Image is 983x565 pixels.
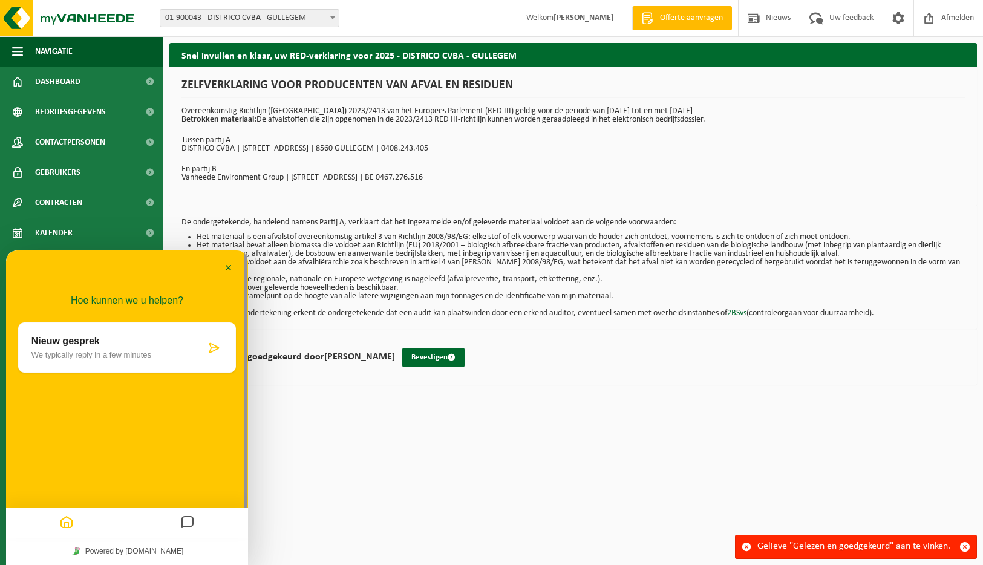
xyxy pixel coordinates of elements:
span: Bedrijfsgegevens [35,97,106,127]
li: Het materiaal bevat alleen biomassa die voldoet aan Richtlijn (EU) 2018/2001 – biologisch afbreek... [197,241,965,258]
span: Contactpersonen [35,127,105,157]
h2: Snel invullen en klaar, uw RED-verklaring voor 2025 - DISTRICO CVBA - GULLEGEM [169,43,977,67]
p: Vanheede Environment Group | [STREET_ADDRESS] | BE 0467.276.516 [181,174,965,182]
li: Het materiaal is een afvalstof overeenkomstig artikel 3 van Richtlijn 2008/98/EG: elke stof of el... [197,233,965,241]
span: 01-900043 - DISTRICO CVBA - GULLEGEM [160,10,339,27]
div: Gelieve "Gelezen en goedgekeurd" aan te vinken. [757,535,953,558]
a: 2BSvs [727,309,746,318]
strong: [PERSON_NAME] [324,352,395,362]
span: Gebruikers [35,157,80,188]
span: Contracten [35,188,82,218]
img: Tawky_16x16.svg [66,296,74,305]
li: Het materiaal voldoet aan de afvalhiërarchie zoals beschreven in artikel 4 van [PERSON_NAME] 2008... [197,258,965,275]
span: Offerte aanvragen [657,12,726,24]
span: 01-900043 - DISTRICO CVBA - GULLEGEM [160,9,339,27]
span: Dashboard [35,67,80,97]
a: Powered by [DOMAIN_NAME] [61,293,181,309]
li: Documentatie over geleverde hoeveelheden is beschikbaar. [197,284,965,292]
span: Kalender [35,218,73,248]
button: Messages [171,261,192,284]
li: Ik breng het inzamelpunt op de hoogte van alle latere wijzigingen aan mijn tonnages en de identif... [197,292,965,301]
span: Rapportage [35,248,82,278]
p: Tussen partij A [181,136,965,145]
p: En partij B [181,165,965,174]
p: De ondergetekende, handelend namens Partij A, verklaart dat het ingezamelde en/of geleverde mater... [181,218,965,227]
p: Overeenkomstig Richtlijn ([GEOGRAPHIC_DATA]) 2023/2413 van het Europees Parlement (RED III) geldi... [181,107,965,124]
h1: ZELFVERKLARING VOOR PRODUCENTEN VAN AFVAL EN RESIDUEN [181,79,965,98]
p: DISTRICO CVBA | [STREET_ADDRESS] | 8560 GULLEGEM | 0408.243.405 [181,145,965,153]
strong: Betrokken materiaal: [181,115,256,124]
button: Home [50,261,71,284]
li: De toepasselijke regionale, nationale en Europese wetgeving is nageleefd (afvalpreventie, transpo... [197,275,965,284]
a: Offerte aanvragen [632,6,732,30]
strong: [PERSON_NAME] [554,13,614,22]
iframe: chat widget [6,250,248,565]
label: Gelezen en goedgekeurd door [183,348,395,366]
span: Navigatie [35,36,73,67]
button: Bevestigen [402,348,465,367]
p: Door ondertekening erkent de ondergetekende dat een audit kan plaatsvinden door een erkend audito... [181,301,965,318]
